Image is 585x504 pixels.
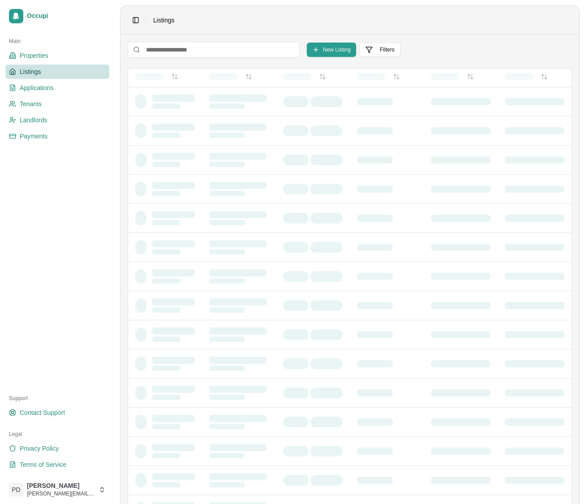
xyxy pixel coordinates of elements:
[9,482,23,497] span: PD
[20,460,66,469] span: Terms of Service
[153,16,174,25] nav: breadcrumb
[20,99,42,108] span: Tenants
[5,427,109,441] div: Legal
[5,34,109,48] div: Main
[5,113,109,127] a: Landlords
[5,479,109,500] button: PD[PERSON_NAME][PERSON_NAME][EMAIL_ADDRESS][DOMAIN_NAME]
[27,482,95,490] span: [PERSON_NAME]
[5,97,109,111] a: Tenants
[5,405,109,420] a: Contact Support
[5,129,109,143] a: Payments
[5,65,109,79] a: Listings
[5,391,109,405] div: Support
[20,67,41,76] span: Listings
[5,457,109,472] a: Terms of Service
[20,116,47,125] span: Landlords
[20,444,59,453] span: Privacy Policy
[360,43,400,57] button: Filters
[5,81,109,95] a: Applications
[20,51,48,60] span: Properties
[20,83,54,92] span: Applications
[323,46,351,53] span: New Listing
[5,441,109,456] a: Privacy Policy
[153,16,174,25] span: Listings
[27,490,95,497] span: [PERSON_NAME][EMAIL_ADDRESS][DOMAIN_NAME]
[307,43,356,57] button: New Listing
[20,408,65,417] span: Contact Support
[5,48,109,63] a: Properties
[5,5,109,27] a: Occupi
[27,12,106,20] span: Occupi
[20,132,47,141] span: Payments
